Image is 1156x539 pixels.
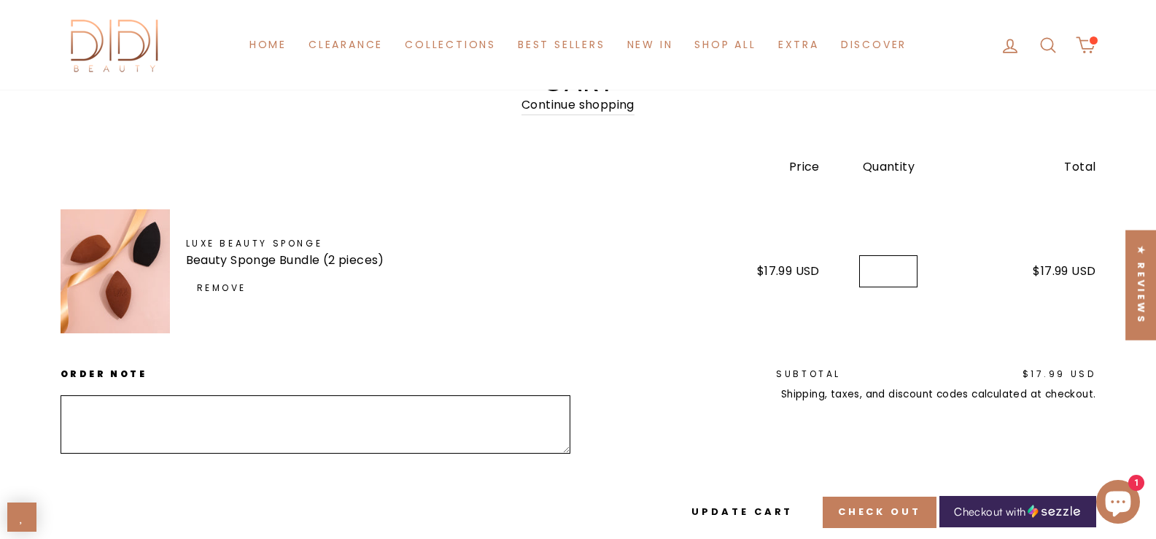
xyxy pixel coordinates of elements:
[676,497,808,527] button: Update cart
[767,31,830,58] a: Extra
[586,367,842,381] p: Subtotal
[61,15,170,75] img: Didi Beauty Co.
[186,236,546,250] a: Luxe Beauty Sponge
[186,251,546,270] p: Beauty Sponge Bundle (2 pieces)
[394,31,507,58] a: Collections
[616,31,684,58] a: New in
[682,158,820,177] div: Price
[939,496,1095,527] a: Checkout with
[823,497,936,527] button: Check out
[186,275,258,300] a: Remove
[61,367,570,381] label: Order note
[1023,368,1096,380] span: $17.99 USD
[1028,505,1080,518] img: Sezzle
[830,31,918,58] a: Discover
[238,31,298,58] a: Home
[61,209,170,333] img: Luxe Beauty Sponge - Beauty Sponge Bundle (2 pieces)
[1033,263,1095,279] span: $17.99 USD
[298,31,394,58] a: Clearance
[7,503,36,532] a: My Wishlist
[507,31,616,58] a: Best Sellers
[1092,480,1144,527] inbox-online-store-chat: Shopify online store chat
[586,422,1096,454] iframe: PayPal-paypal
[586,387,1096,403] small: Shipping, taxes, and discount codes calculated at checkout.
[683,31,767,58] a: Shop All
[820,158,958,177] div: Quantity
[958,158,1095,177] div: Total
[1125,230,1156,340] div: Click to open Judge.me floating reviews tab
[757,263,820,279] span: $17.99 USD
[521,96,635,115] a: Continue shopping
[238,31,918,58] ul: Primary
